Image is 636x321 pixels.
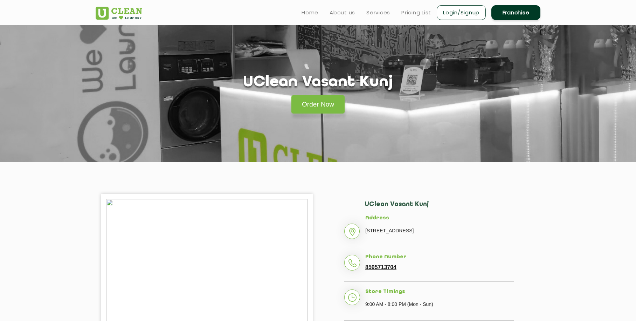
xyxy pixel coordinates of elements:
h5: Phone Number [365,254,514,260]
a: Login/Signup [437,5,486,20]
a: About us [330,8,355,17]
a: Order Now [291,95,345,114]
p: [STREET_ADDRESS] [365,225,514,236]
img: UClean Laundry and Dry Cleaning [96,7,142,20]
p: 9:00 AM - 8:00 PM (Mon - Sun) [365,299,514,309]
h1: UClean Vasant Kunj [243,74,393,91]
h5: Address [365,215,514,221]
a: 8595713704 [365,264,396,271]
h5: Store Timings [365,289,514,295]
a: Home [302,8,318,17]
h2: UClean Vasant Kunj [365,201,514,215]
a: Franchise [491,5,540,20]
a: Pricing List [401,8,431,17]
a: Services [366,8,390,17]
